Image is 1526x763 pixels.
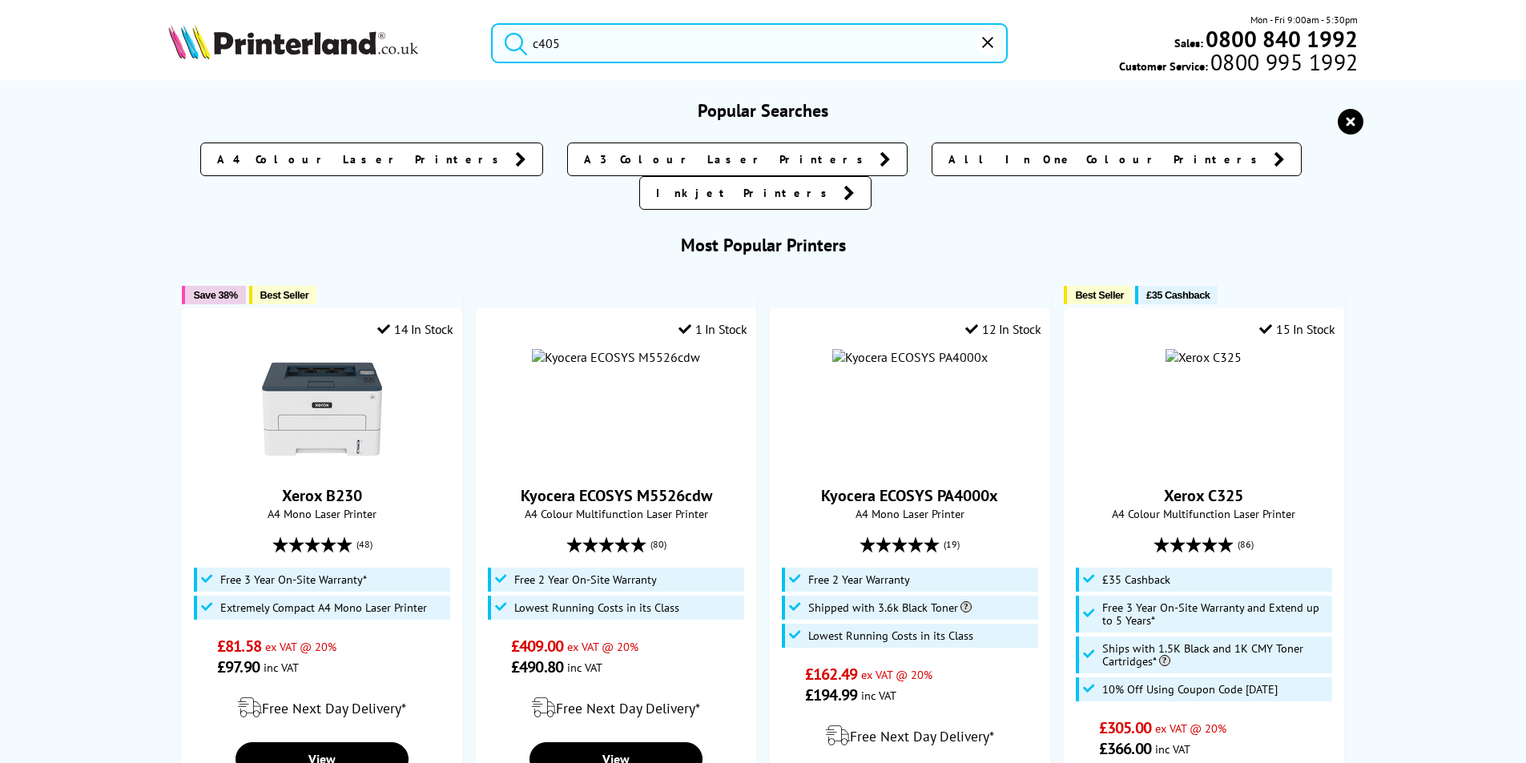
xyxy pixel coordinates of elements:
[965,321,1041,337] div: 12 In Stock
[511,636,563,657] span: £409.00
[1174,35,1203,50] span: Sales:
[1155,741,1190,757] span: inc VAT
[356,529,372,560] span: (48)
[584,151,872,167] span: A3 Colour Laser Printers
[1102,683,1278,696] span: 10% Off Using Coupon Code [DATE]
[1206,24,1358,54] b: 0800 840 1992
[168,234,1359,256] h3: Most Popular Printers
[1102,573,1170,586] span: £35 Cashback
[1164,485,1243,506] a: Xerox C325
[650,529,666,560] span: (80)
[220,601,427,614] span: Extremely Compact A4 Mono Laser Printer
[262,349,382,469] img: Xerox B230
[1155,721,1226,736] span: ex VAT @ 20%
[567,143,908,176] a: A3 Colour Laser Printers
[948,151,1266,167] span: All In One Colour Printers
[193,289,237,301] span: Save 38%
[805,664,857,685] span: £162.49
[944,529,960,560] span: (19)
[1259,321,1335,337] div: 15 In Stock
[521,485,712,506] a: Kyocera ECOSYS M5526cdw
[639,176,872,210] a: Inkjet Printers
[217,657,260,677] span: £97.90
[1166,349,1242,365] img: Xerox C325
[485,506,747,521] span: A4 Colour Multifunction Laser Printer
[861,688,896,703] span: inc VAT
[1075,289,1124,301] span: Best Seller
[377,321,453,337] div: 14 In Stock
[511,657,563,677] span: £490.80
[485,685,747,730] div: modal_delivery
[1203,31,1358,46] a: 0800 840 1992
[491,23,1008,63] input: Search pro
[1250,12,1358,27] span: Mon - Fri 9:00am - 5:30pm
[779,713,1041,758] div: modal_delivery
[808,601,972,614] span: Shipped with 3.6k Black Toner
[779,506,1041,521] span: A4 Mono Laser Printer
[1073,506,1335,521] span: A4 Colour Multifunction Laser Printer
[514,601,679,614] span: Lowest Running Costs in its Class
[217,636,261,657] span: £81.58
[1119,54,1358,74] span: Customer Service:
[1102,642,1329,668] span: Ships with 1.5K Black and 1K CMY Toner Cartridges*
[567,660,602,675] span: inc VAT
[656,185,835,201] span: Inkjet Printers
[282,485,362,506] a: Xerox B230
[678,321,747,337] div: 1 In Stock
[217,151,507,167] span: A4 Colour Laser Printers
[1102,601,1329,627] span: Free 3 Year On-Site Warranty and Extend up to 5 Years*
[861,667,932,682] span: ex VAT @ 20%
[932,143,1302,176] a: All In One Colour Printers
[805,685,857,705] span: £194.99
[182,286,245,304] button: Save 38%
[191,506,453,521] span: A4 Mono Laser Printer
[249,286,317,304] button: Best Seller
[264,660,299,675] span: inc VAT
[200,143,543,176] a: A4 Colour Laser Printers
[832,349,988,365] img: Kyocera ECOSYS PA4000x
[220,573,367,586] span: Free 3 Year On-Site Warranty*
[1208,54,1358,70] span: 0800 995 1992
[168,24,418,59] img: Printerland Logo
[532,349,700,365] img: Kyocera ECOSYS M5526cdw
[1064,286,1132,304] button: Best Seller
[567,639,638,654] span: ex VAT @ 20%
[808,629,973,642] span: Lowest Running Costs in its Class
[262,456,382,472] a: Xerox B230
[821,485,998,506] a: Kyocera ECOSYS PA4000x
[1099,738,1151,759] span: £366.00
[1238,529,1254,560] span: (86)
[265,639,336,654] span: ex VAT @ 20%
[514,573,657,586] span: Free 2 Year On-Site Warranty
[168,99,1359,122] h3: Popular Searches
[1135,286,1218,304] button: £35 Cashback
[1146,289,1210,301] span: £35 Cashback
[1099,717,1151,738] span: £305.00
[168,24,472,62] a: Printerland Logo
[260,289,309,301] span: Best Seller
[808,573,910,586] span: Free 2 Year Warranty
[191,685,453,730] div: modal_delivery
